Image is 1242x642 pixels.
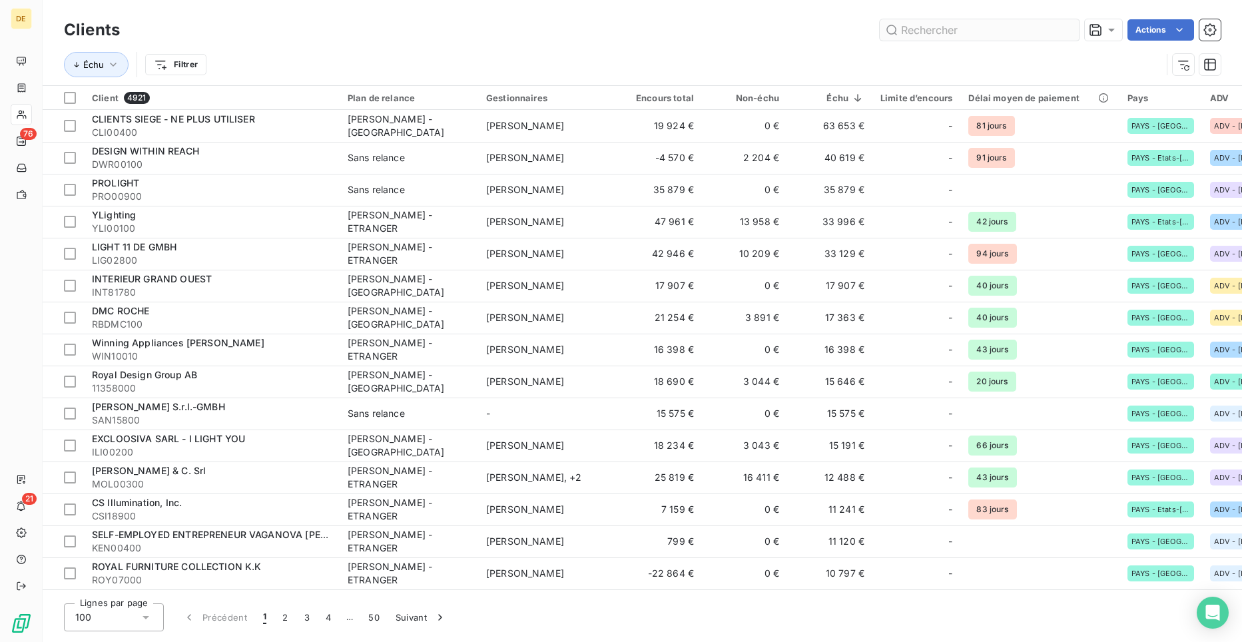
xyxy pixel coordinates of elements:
[1127,93,1194,103] div: Pays
[274,603,296,631] button: 2
[92,305,149,316] span: DMC ROCHE
[360,603,388,631] button: 50
[92,286,332,299] span: INT81780
[1197,597,1229,629] div: Open Intercom Messenger
[948,151,952,164] span: -
[1131,154,1190,162] span: PAYS - Etats-[GEOGRAPHIC_DATA]
[968,436,1016,456] span: 66 jours
[617,142,702,174] td: -4 570 €
[486,152,564,163] span: [PERSON_NAME]
[92,497,182,508] span: CS Illumination, Inc.
[968,308,1016,328] span: 40 jours
[92,509,332,523] span: CSI18900
[1131,505,1190,513] span: PAYS - Etats-[GEOGRAPHIC_DATA]
[348,240,470,267] div: [PERSON_NAME] - ETRANGER
[92,465,206,476] span: [PERSON_NAME] & C. Srl
[968,212,1016,232] span: 42 jours
[702,270,787,302] td: 0 €
[948,439,952,452] span: -
[787,174,872,206] td: 35 879 €
[348,113,470,139] div: [PERSON_NAME] - [GEOGRAPHIC_DATA]
[92,273,212,284] span: INTERIEUR GRAND OUEST
[1131,410,1190,418] span: PAYS - [GEOGRAPHIC_DATA]
[617,270,702,302] td: 17 907 €
[124,92,150,104] span: 4921
[968,276,1016,296] span: 40 jours
[702,302,787,334] td: 3 891 €
[617,557,702,589] td: -22 864 €
[145,54,206,75] button: Filtrer
[92,401,225,412] span: [PERSON_NAME] S.r.l.-GMBH
[83,59,104,70] span: Échu
[1131,186,1190,194] span: PAYS - [GEOGRAPHIC_DATA]
[948,535,952,548] span: -
[968,93,1111,103] div: Délai moyen de paiement
[339,607,360,628] span: …
[92,561,262,572] span: ROYAL FURNITURE COLLECTION K.K
[617,589,702,621] td: 9 949 €
[296,603,318,631] button: 3
[20,128,37,140] span: 76
[948,119,952,133] span: -
[617,238,702,270] td: 42 946 €
[710,93,779,103] div: Non-échu
[617,525,702,557] td: 799 €
[617,110,702,142] td: 19 924 €
[348,336,470,363] div: [PERSON_NAME] - ETRANGER
[1131,282,1190,290] span: PAYS - [GEOGRAPHIC_DATA]
[1131,442,1190,450] span: PAYS - [GEOGRAPHIC_DATA]
[348,304,470,331] div: [PERSON_NAME] - [GEOGRAPHIC_DATA]
[880,93,952,103] div: Limite d’encours
[348,560,470,587] div: [PERSON_NAME] - ETRANGER
[948,215,952,228] span: -
[787,557,872,589] td: 10 797 €
[948,471,952,484] span: -
[348,432,470,459] div: [PERSON_NAME] - [GEOGRAPHIC_DATA]
[11,8,32,29] div: DE
[787,302,872,334] td: 17 363 €
[318,603,339,631] button: 4
[702,589,787,621] td: 0 €
[968,244,1016,264] span: 94 jours
[64,18,120,42] h3: Clients
[617,334,702,366] td: 16 398 €
[702,334,787,366] td: 0 €
[948,183,952,196] span: -
[486,567,564,579] span: [PERSON_NAME]
[1131,250,1190,258] span: PAYS - [GEOGRAPHIC_DATA]
[348,407,405,420] div: Sans relance
[92,126,332,139] span: CLI00400
[486,376,564,387] span: [PERSON_NAME]
[948,503,952,516] span: -
[880,19,1080,41] input: Rechercher
[486,440,564,451] span: [PERSON_NAME]
[255,603,274,631] button: 1
[486,280,564,291] span: [PERSON_NAME]
[486,312,564,323] span: [PERSON_NAME]
[92,318,332,331] span: RBDMC100
[92,113,255,125] span: CLIENTS SIEGE - NE PLUS UTILISER
[787,110,872,142] td: 63 653 €
[787,142,872,174] td: 40 619 €
[11,613,32,634] img: Logo LeanPay
[617,174,702,206] td: 35 879 €
[1131,378,1190,386] span: PAYS - [GEOGRAPHIC_DATA]
[92,222,332,235] span: YLI00100
[92,529,383,540] span: SELF-EMPLOYED ENTREPRENEUR VAGANOVA [PERSON_NAME]
[617,302,702,334] td: 21 254 €
[702,366,787,398] td: 3 044 €
[617,493,702,525] td: 7 159 €
[968,116,1014,136] span: 81 jours
[702,206,787,238] td: 13 958 €
[92,478,332,491] span: MOL00300
[702,398,787,430] td: 0 €
[92,369,197,380] span: Royal Design Group AB
[787,430,872,462] td: 15 191 €
[75,611,91,624] span: 100
[1131,218,1190,226] span: PAYS - Etats-[GEOGRAPHIC_DATA]
[92,93,119,103] span: Client
[263,611,266,624] span: 1
[92,573,332,587] span: ROY07000
[787,238,872,270] td: 33 129 €
[1131,314,1190,322] span: PAYS - [GEOGRAPHIC_DATA]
